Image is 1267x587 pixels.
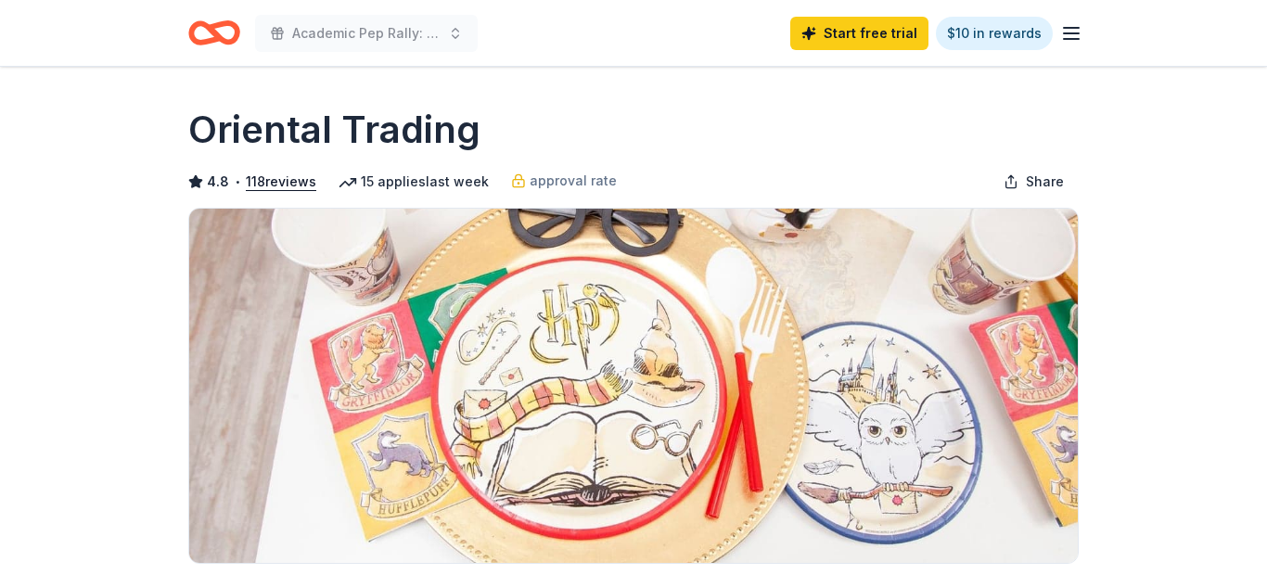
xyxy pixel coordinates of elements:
[188,104,480,156] h1: Oriental Trading
[235,174,241,189] span: •
[188,11,240,55] a: Home
[530,170,617,192] span: approval rate
[255,15,478,52] button: Academic Pep Rally: Students Awarded for Academic Excellence
[189,209,1078,563] img: Image for Oriental Trading
[292,22,441,45] span: Academic Pep Rally: Students Awarded for Academic Excellence
[339,171,489,193] div: 15 applies last week
[246,171,316,193] button: 118reviews
[989,163,1079,200] button: Share
[511,170,617,192] a: approval rate
[790,17,928,50] a: Start free trial
[936,17,1053,50] a: $10 in rewards
[1026,171,1064,193] span: Share
[207,171,229,193] span: 4.8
